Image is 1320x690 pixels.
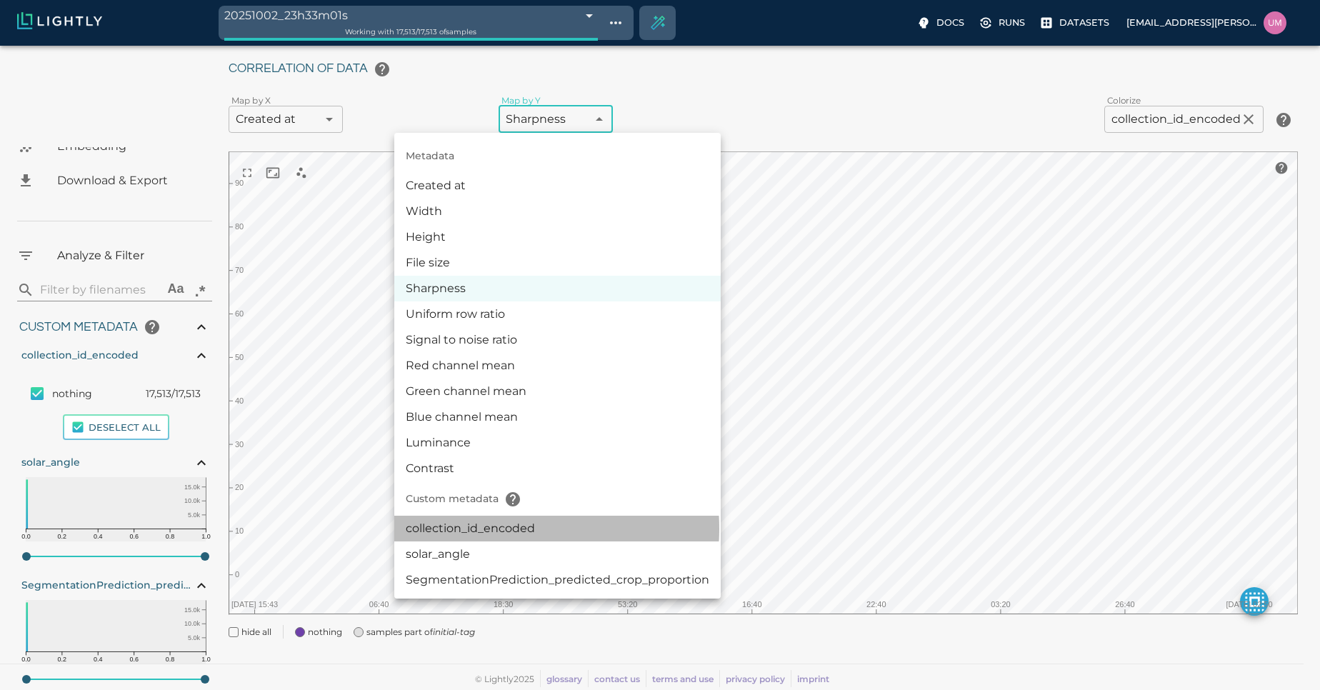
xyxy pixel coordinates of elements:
li: Width [394,199,721,224]
li: Luminance [394,430,721,456]
li: Blue channel mean [394,404,721,430]
li: File size [394,250,721,276]
li: collection_id_encoded [394,516,721,541]
li: solar_angle [394,541,721,567]
li: Created at [394,173,721,199]
button: help [499,485,527,514]
li: Metadata [394,139,721,173]
li: Green channel mean [394,379,721,404]
li: Signal to noise ratio [394,327,721,353]
li: Custom metadata [394,481,721,516]
li: Sharpness [394,276,721,301]
li: Red channel mean [394,353,721,379]
li: Uniform row ratio [394,301,721,327]
li: Contrast [394,456,721,481]
li: SegmentationPrediction_predicted_crop_proportion [394,567,721,593]
li: Height [394,224,721,250]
